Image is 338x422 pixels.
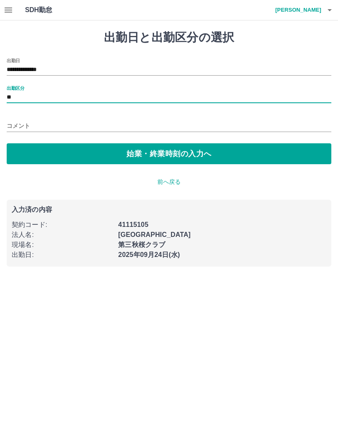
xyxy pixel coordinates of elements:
[12,230,113,240] p: 法人名 :
[7,57,20,64] label: 出勤日
[12,220,113,230] p: 契約コード :
[12,240,113,250] p: 現場名 :
[118,251,180,258] b: 2025年09月24日(水)
[7,143,331,164] button: 始業・終業時刻の入力へ
[7,31,331,45] h1: 出勤日と出勤区分の選択
[118,221,148,228] b: 41115105
[7,178,331,186] p: 前へ戻る
[7,85,24,91] label: 出勤区分
[12,206,326,213] p: 入力済の内容
[118,241,165,248] b: 第三秋桜クラブ
[118,231,191,238] b: [GEOGRAPHIC_DATA]
[12,250,113,260] p: 出勤日 :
